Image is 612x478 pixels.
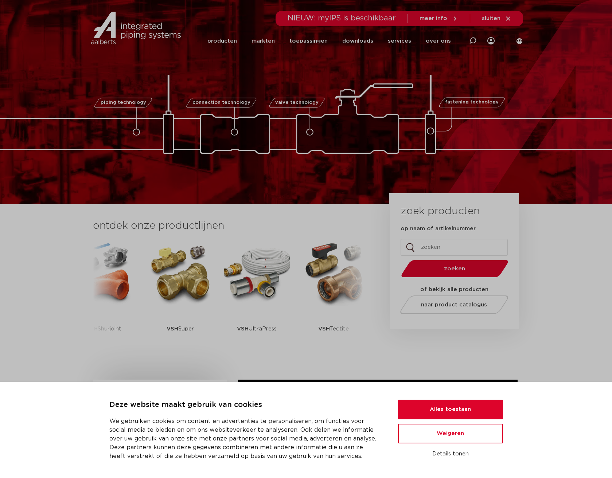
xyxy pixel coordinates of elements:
[421,302,487,307] span: naar product catalogus
[482,15,511,22] a: sluiten
[426,27,451,55] a: over ons
[237,306,277,352] p: UltraPress
[401,225,476,232] label: op naam of artikelnummer
[318,306,349,352] p: Tectite
[398,400,503,419] button: Alles toestaan
[71,240,137,352] a: VSHShurjoint
[86,306,121,352] p: Shurjoint
[207,27,451,55] nav: Menu
[207,27,237,55] a: producten
[420,287,488,292] strong: of bekijk alle producten
[93,219,365,233] h3: ontdek onze productlijnen
[318,326,330,332] strong: VSH
[192,100,250,105] span: connection technology
[401,239,508,256] input: zoeken
[388,27,411,55] a: services
[398,259,511,278] button: zoeken
[252,27,275,55] a: markten
[148,240,213,352] a: VSHSuper
[482,16,500,21] span: sluiten
[301,240,366,352] a: VSHTectite
[237,326,249,332] strong: VSH
[109,417,381,461] p: We gebruiken cookies om content en advertenties te personaliseren, om functies voor social media ...
[289,27,328,55] a: toepassingen
[445,100,499,105] span: fastening technology
[109,399,381,411] p: Deze website maakt gebruik van cookies
[275,100,319,105] span: valve technology
[401,204,480,219] h3: zoek producten
[342,27,373,55] a: downloads
[167,306,194,352] p: Super
[167,326,178,332] strong: VSH
[398,295,510,314] a: naar product catalogus
[420,266,490,271] span: zoeken
[398,424,503,443] button: Weigeren
[420,16,447,21] span: meer info
[288,15,396,22] span: NIEUW: myIPS is beschikbaar
[224,240,290,352] a: VSHUltraPress
[420,15,458,22] a: meer info
[398,448,503,460] button: Details tonen
[101,100,146,105] span: piping technology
